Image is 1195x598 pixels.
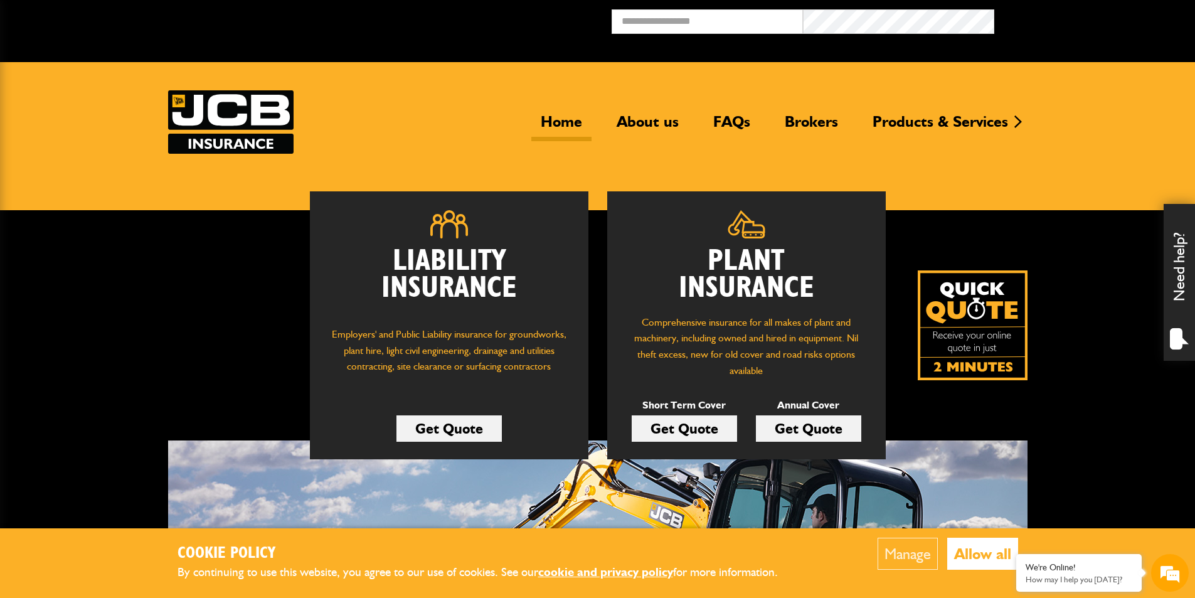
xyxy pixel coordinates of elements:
p: Employers' and Public Liability insurance for groundworks, plant hire, light civil engineering, d... [329,326,570,387]
button: Allow all [947,538,1018,570]
a: About us [607,112,688,141]
h2: Plant Insurance [626,248,867,302]
a: cookie and privacy policy [538,565,673,579]
a: Get Quote [756,415,861,442]
a: Brokers [775,112,847,141]
button: Manage [878,538,938,570]
a: Get Quote [396,415,502,442]
p: How may I help you today? [1026,575,1132,584]
div: We're Online! [1026,562,1132,573]
a: FAQs [704,112,760,141]
h2: Cookie Policy [178,544,799,563]
a: Get your insurance quote isn just 2-minutes [918,270,1028,380]
p: Comprehensive insurance for all makes of plant and machinery, including owned and hired in equipm... [626,314,867,378]
p: Short Term Cover [632,397,737,414]
a: Home [531,112,592,141]
div: Need help? [1164,204,1195,361]
button: Broker Login [994,9,1186,29]
h2: Liability Insurance [329,248,570,314]
p: By continuing to use this website, you agree to our use of cookies. See our for more information. [178,563,799,582]
a: Products & Services [863,112,1017,141]
a: JCB Insurance Services [168,90,294,154]
p: Annual Cover [756,397,861,414]
a: Get Quote [632,415,737,442]
img: JCB Insurance Services logo [168,90,294,154]
img: Quick Quote [918,270,1028,380]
